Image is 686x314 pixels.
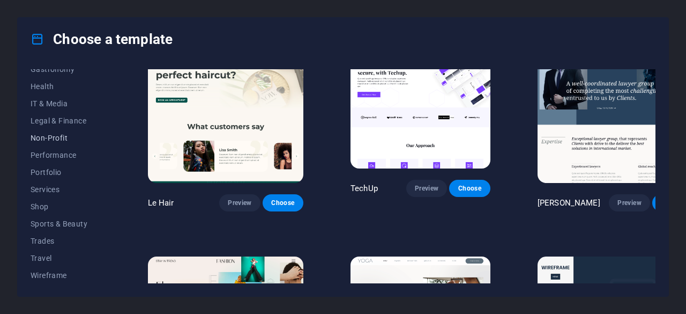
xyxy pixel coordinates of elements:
button: Preview [406,180,447,197]
button: Choose [263,194,303,211]
p: Le Hair [148,198,174,208]
button: Preview [609,194,650,211]
button: Services [31,181,101,198]
span: Gastronomy [31,65,101,74]
p: [PERSON_NAME] [538,198,600,208]
span: Non-Profit [31,134,101,142]
span: Sports & Beauty [31,220,101,228]
span: Health [31,82,101,91]
span: Choose [458,184,481,193]
span: Choose [271,199,295,207]
button: Health [31,78,101,95]
button: Shop [31,198,101,215]
img: TechUp [351,39,490,168]
button: Legal & Finance [31,112,101,129]
button: Non-Profit [31,129,101,147]
button: Portfolio [31,164,101,181]
button: Wireframe [31,267,101,284]
span: Shop [31,202,101,211]
button: IT & Media [31,95,101,112]
span: IT & Media [31,99,101,108]
p: TechUp [351,183,378,194]
span: Trades [31,237,101,245]
button: Preview [219,194,260,211]
span: Performance [31,151,101,159]
button: Performance [31,147,101,164]
span: Wireframe [31,271,101,280]
span: Preview [415,184,438,193]
img: Le Hair [148,39,303,183]
button: Sports & Beauty [31,215,101,232]
span: Preview [228,199,251,207]
span: Legal & Finance [31,116,101,125]
span: Portfolio [31,168,101,177]
button: Gastronomy [31,61,101,78]
h4: Choose a template [31,31,173,48]
span: Preview [617,199,641,207]
span: Services [31,185,101,194]
span: Travel [31,254,101,262]
button: Travel [31,250,101,267]
button: Trades [31,232,101,250]
button: Choose [449,180,490,197]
